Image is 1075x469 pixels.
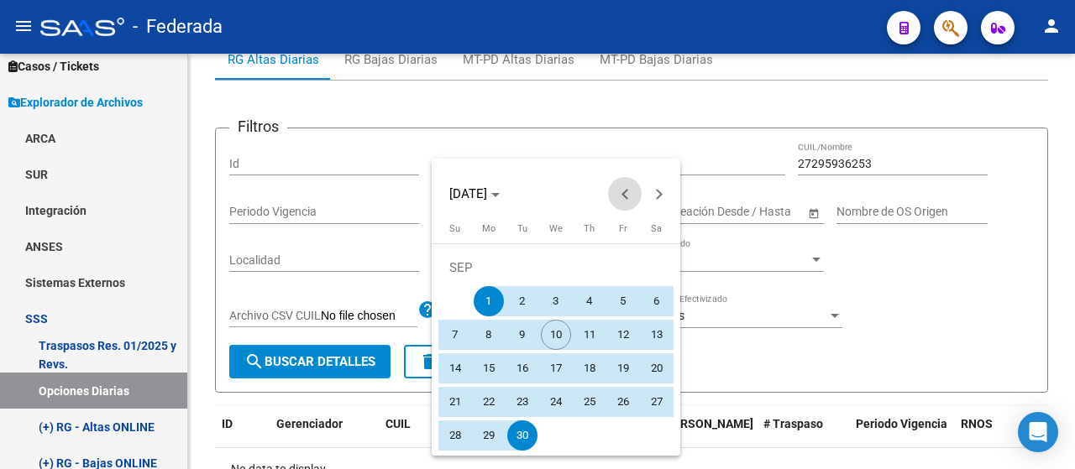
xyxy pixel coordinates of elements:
[507,353,537,383] span: 16
[642,286,672,316] span: 6
[482,223,496,234] span: Mo
[517,223,527,234] span: Tu
[472,352,506,385] button: September 15, 2025
[539,385,573,419] button: September 24, 2025
[574,320,605,350] span: 11
[438,385,472,419] button: September 21, 2025
[474,353,504,383] span: 15
[474,420,504,451] span: 29
[474,320,504,350] span: 8
[640,284,674,318] button: September 6, 2025
[574,387,605,417] span: 25
[541,387,571,417] span: 24
[507,387,537,417] span: 23
[606,352,640,385] button: September 19, 2025
[438,318,472,352] button: September 7, 2025
[642,353,672,383] span: 20
[584,223,595,234] span: Th
[440,353,470,383] span: 14
[539,284,573,318] button: September 3, 2025
[507,420,537,451] span: 30
[651,223,662,234] span: Sa
[472,419,506,452] button: September 29, 2025
[507,320,537,350] span: 9
[472,284,506,318] button: September 1, 2025
[573,284,606,318] button: September 4, 2025
[642,320,672,350] span: 13
[539,318,573,352] button: September 10, 2025
[506,352,539,385] button: September 16, 2025
[474,286,504,316] span: 1
[640,318,674,352] button: September 13, 2025
[574,353,605,383] span: 18
[507,286,537,316] span: 2
[573,318,606,352] button: September 11, 2025
[642,387,672,417] span: 27
[449,223,460,234] span: Su
[449,186,487,201] span: [DATE]
[472,318,506,352] button: September 8, 2025
[573,385,606,419] button: September 25, 2025
[541,353,571,383] span: 17
[608,286,638,316] span: 5
[440,387,470,417] span: 21
[506,318,539,352] button: September 9, 2025
[506,284,539,318] button: September 2, 2025
[608,353,638,383] span: 19
[606,385,640,419] button: September 26, 2025
[608,387,638,417] span: 26
[438,352,472,385] button: September 14, 2025
[608,177,642,211] button: Previous month
[642,177,675,211] button: Next month
[541,320,571,350] span: 10
[573,352,606,385] button: September 18, 2025
[640,385,674,419] button: September 27, 2025
[541,286,571,316] span: 3
[619,223,627,234] span: Fr
[606,318,640,352] button: September 12, 2025
[574,286,605,316] span: 4
[606,284,640,318] button: September 5, 2025
[506,419,539,452] button: September 30, 2025
[438,419,472,452] button: September 28, 2025
[549,223,563,234] span: We
[440,420,470,451] span: 28
[443,179,506,209] button: Choose month and year
[539,352,573,385] button: September 17, 2025
[1018,412,1058,452] div: Open Intercom Messenger
[640,352,674,385] button: September 20, 2025
[608,320,638,350] span: 12
[506,385,539,419] button: September 23, 2025
[438,251,674,284] td: SEP
[474,387,504,417] span: 22
[472,385,506,419] button: September 22, 2025
[440,320,470,350] span: 7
